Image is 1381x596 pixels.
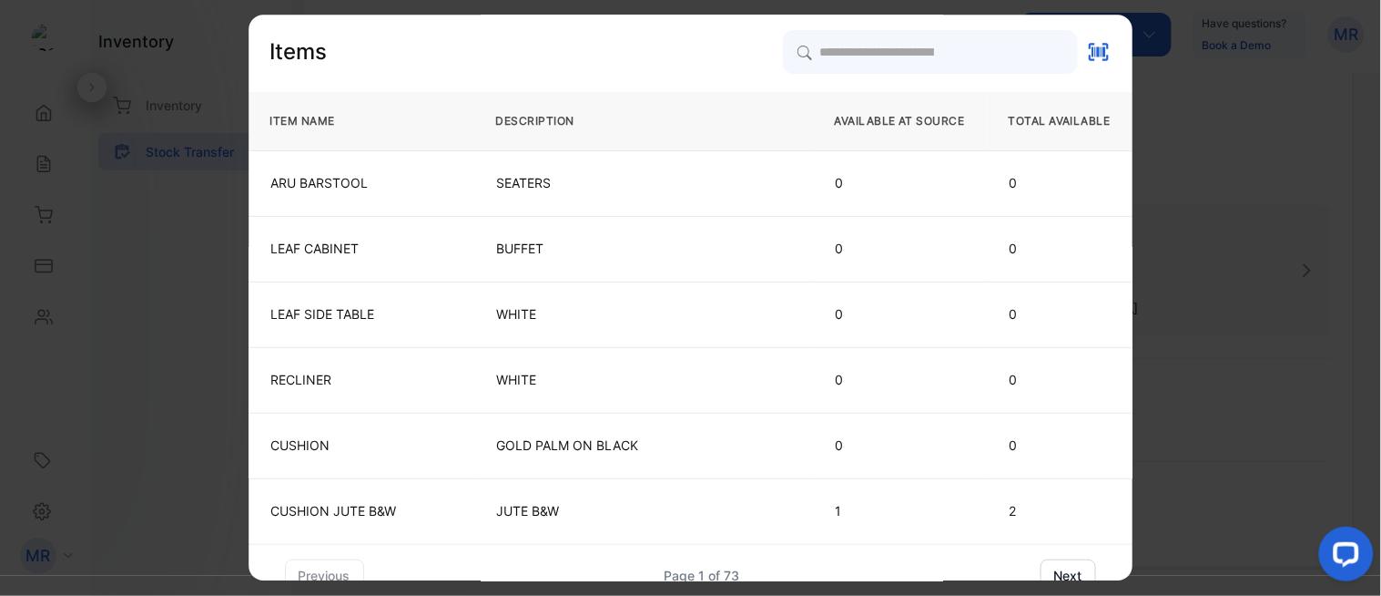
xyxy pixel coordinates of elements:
[497,305,790,324] p: WHITE
[1010,240,1110,258] p: 0
[271,174,452,192] p: ARU BARSTOOL
[1010,502,1110,520] p: 2
[1041,560,1096,592] button: next
[836,371,964,389] p: 0
[497,502,790,520] p: JUTE B&W
[665,566,740,585] div: Page 1 of 73
[496,112,791,130] p: DESCRIPTION
[836,502,964,520] p: 1
[497,437,790,455] p: GOLD PALM ON BLACK
[1010,437,1110,455] p: 0
[270,36,328,67] p: Items
[270,112,452,130] p: ITEM NAME
[497,174,790,192] p: SEATERS
[1010,305,1110,324] p: 0
[836,174,964,192] p: 0
[285,560,364,592] button: previous
[1305,519,1381,596] iframe: LiveChat chat widget
[497,371,790,389] p: WHITE
[836,437,964,455] p: 0
[271,371,452,389] p: RECLINER
[497,240,790,258] p: BUFFET
[836,240,964,258] p: 0
[271,502,452,520] p: CUSHION JUTE B&W
[271,437,452,455] p: CUSHION
[1010,174,1110,192] p: 0
[271,240,452,258] p: LEAF CABINET
[836,305,964,324] p: 0
[271,305,452,324] p: LEAF SIDE TABLE
[1009,112,1111,130] p: TOTAL AVAILABLE
[1010,371,1110,389] p: 0
[835,112,965,130] p: AVAILABLE AT SOURCE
